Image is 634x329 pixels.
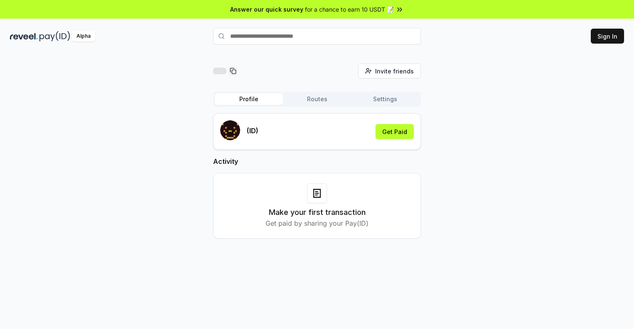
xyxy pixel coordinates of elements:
button: Profile [215,93,283,105]
p: (ID) [247,126,258,136]
div: Alpha [72,31,95,41]
h3: Make your first transaction [269,207,366,218]
button: Invite friends [358,63,421,78]
img: pay_id [39,31,70,41]
button: Settings [351,93,419,105]
span: for a chance to earn 10 USDT 📝 [305,5,394,14]
img: reveel_dark [10,31,38,41]
h2: Activity [213,156,421,166]
button: Sign In [591,29,624,44]
span: Answer our quick survey [230,5,303,14]
button: Routes [283,93,351,105]
span: Invite friends [375,67,414,76]
button: Get Paid [376,124,414,139]
p: Get paid by sharing your Pay(ID) [265,218,369,228]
